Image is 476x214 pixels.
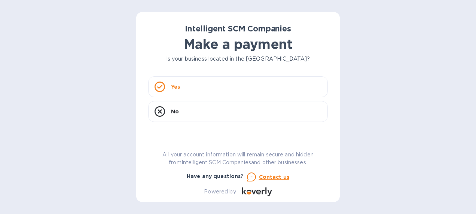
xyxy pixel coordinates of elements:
p: Powered by [204,188,236,196]
p: No [171,108,179,115]
p: All your account information will remain secure and hidden from Intelligent SCM Companies and oth... [148,151,328,166]
p: Yes [171,83,180,91]
p: Is your business located in the [GEOGRAPHIC_DATA]? [148,55,328,63]
h1: Make a payment [148,36,328,52]
b: Have any questions? [187,173,244,179]
u: Contact us [259,174,290,180]
b: Intelligent SCM Companies [185,24,291,33]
